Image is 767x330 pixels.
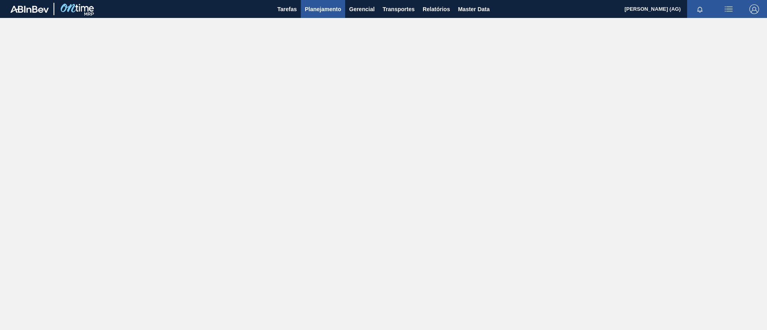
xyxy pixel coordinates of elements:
span: Relatórios [423,4,450,14]
button: Notificações [687,4,713,15]
img: TNhmsLtSVTkK8tSr43FrP2fwEKptu5GPRR3wAAAABJRU5ErkJggg== [10,6,49,13]
img: userActions [724,4,733,14]
span: Gerencial [349,4,375,14]
span: Master Data [458,4,489,14]
span: Transportes [383,4,415,14]
span: Tarefas [277,4,297,14]
span: Planejamento [305,4,341,14]
img: Logout [749,4,759,14]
